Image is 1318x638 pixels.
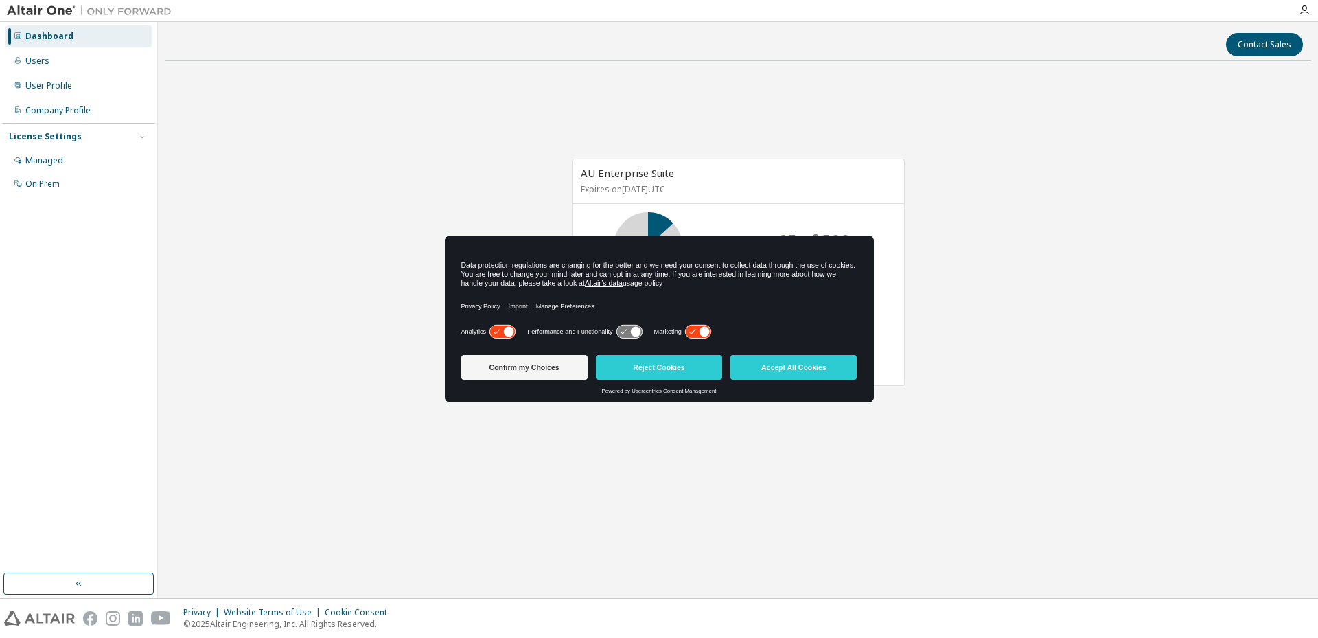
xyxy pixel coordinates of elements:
div: On Prem [25,179,60,190]
img: instagram.svg [106,611,120,626]
div: License Settings [9,131,82,142]
p: Expires on [DATE] UTC [581,183,892,195]
button: Contact Sales [1226,33,1303,56]
img: facebook.svg [83,611,97,626]
img: altair_logo.svg [4,611,75,626]
div: Cookie Consent [325,607,395,618]
img: youtube.svg [151,611,171,626]
div: User Profile [25,80,72,91]
div: Company Profile [25,105,91,116]
img: Altair One [7,4,178,18]
div: Dashboard [25,31,73,42]
div: Privacy [183,607,224,618]
p: © 2025 Altair Engineering, Inc. All Rights Reserved. [183,618,395,630]
img: linkedin.svg [128,611,143,626]
p: 65 of 500 [778,229,851,252]
div: Website Terms of Use [224,607,325,618]
span: AU Enterprise Suite [581,166,674,180]
div: Managed [25,155,63,166]
div: Users [25,56,49,67]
